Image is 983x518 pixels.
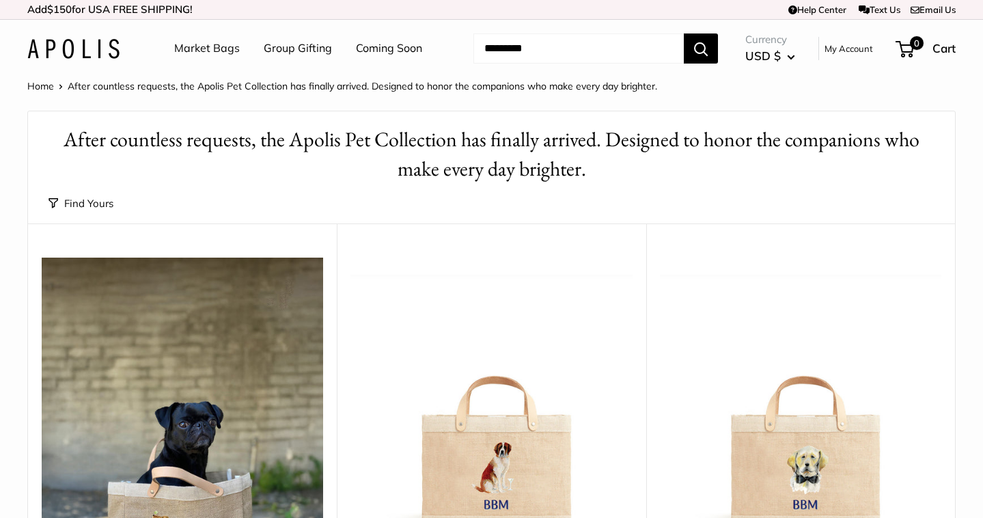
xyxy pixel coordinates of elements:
[932,41,956,55] span: Cart
[684,33,718,64] button: Search
[859,4,900,15] a: Text Us
[27,80,54,92] a: Home
[47,3,72,16] span: $150
[897,38,956,59] a: 0 Cart
[788,4,846,15] a: Help Center
[27,77,657,95] nav: Breadcrumb
[910,36,924,50] span: 0
[911,4,956,15] a: Email Us
[745,49,781,63] span: USD $
[49,194,113,213] button: Find Yours
[473,33,684,64] input: Search...
[356,38,422,59] a: Coming Soon
[745,45,795,67] button: USD $
[68,80,657,92] span: After countless requests, the Apolis Pet Collection has finally arrived. Designed to honor the co...
[174,38,240,59] a: Market Bags
[27,39,120,59] img: Apolis
[825,40,873,57] a: My Account
[264,38,332,59] a: Group Gifting
[49,125,934,184] h1: After countless requests, the Apolis Pet Collection has finally arrived. Designed to honor the co...
[745,30,795,49] span: Currency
